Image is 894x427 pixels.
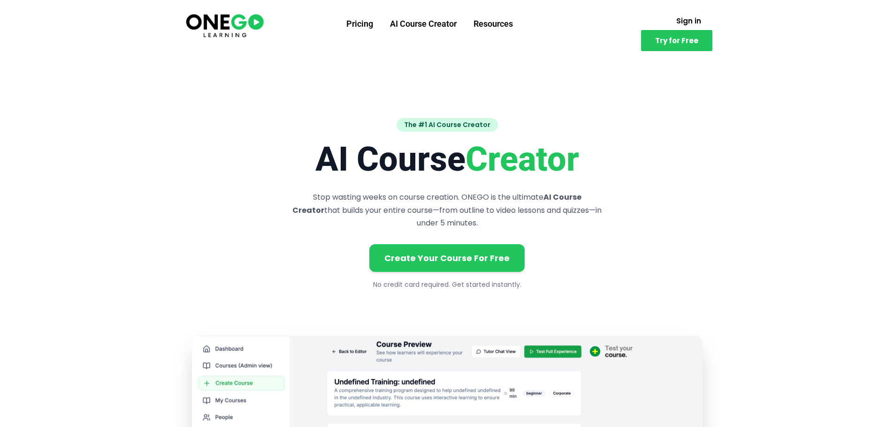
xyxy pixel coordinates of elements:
a: Resources [465,12,521,36]
span: Creator [466,139,579,179]
span: Try for Free [655,37,698,44]
a: Try for Free [641,30,712,51]
a: Pricing [338,12,382,36]
a: Sign in [665,12,712,30]
h1: AI Course [192,139,703,180]
p: No credit card required. Get started instantly. [192,279,703,291]
p: Stop wasting weeks on course creation. ONEGO is the ultimate that builds your entire course—from ... [290,191,605,229]
strong: AI Course Creator [292,192,581,215]
span: Sign in [676,17,701,24]
a: AI Course Creator [382,12,465,36]
a: Create Your Course For Free [369,244,525,272]
span: The #1 AI Course Creator [397,118,498,132]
